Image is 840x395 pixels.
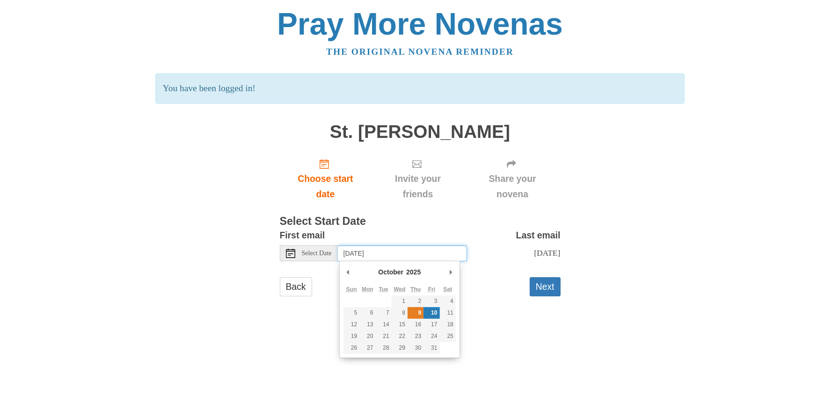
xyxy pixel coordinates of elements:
[376,330,392,342] button: 21
[534,248,560,258] span: [DATE]
[359,330,375,342] button: 20
[280,277,312,296] a: Back
[359,307,375,319] button: 6
[392,295,408,307] button: 1
[440,330,456,342] button: 25
[424,295,439,307] button: 3
[277,7,563,41] a: Pray More Novenas
[410,286,421,293] abbr: Thursday
[343,307,359,319] button: 5
[346,286,357,293] abbr: Sunday
[424,330,439,342] button: 24
[405,265,422,279] div: 2025
[465,151,561,207] div: Click "Next" to confirm your start date first.
[289,171,362,202] span: Choose start date
[376,319,392,330] button: 14
[362,286,373,293] abbr: Monday
[371,151,464,207] div: Click "Next" to confirm your start date first.
[376,342,392,354] button: 28
[443,286,452,293] abbr: Saturday
[280,215,561,228] h3: Select Start Date
[379,286,388,293] abbr: Tuesday
[408,295,424,307] button: 2
[302,250,332,257] span: Select Date
[359,342,375,354] button: 27
[343,342,359,354] button: 26
[408,307,424,319] button: 9
[474,171,551,202] span: Share your novena
[392,342,408,354] button: 29
[359,319,375,330] button: 13
[440,307,456,319] button: 11
[424,307,439,319] button: 10
[343,330,359,342] button: 19
[392,319,408,330] button: 15
[440,295,456,307] button: 4
[530,277,561,296] button: Next
[343,319,359,330] button: 12
[392,307,408,319] button: 8
[424,319,439,330] button: 17
[338,245,467,261] input: Use the arrow keys to pick a date
[408,319,424,330] button: 16
[377,265,405,279] div: October
[424,342,439,354] button: 31
[408,330,424,342] button: 23
[394,286,405,293] abbr: Wednesday
[280,122,561,142] h1: St. [PERSON_NAME]
[392,330,408,342] button: 22
[376,307,392,319] button: 7
[380,171,455,202] span: Invite your friends
[155,73,685,104] p: You have been logged in!
[343,265,353,279] button: Previous Month
[408,342,424,354] button: 30
[280,228,325,243] label: First email
[516,228,561,243] label: Last email
[446,265,456,279] button: Next Month
[326,47,514,57] a: The original novena reminder
[280,151,372,207] a: Choose start date
[428,286,435,293] abbr: Friday
[440,319,456,330] button: 18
